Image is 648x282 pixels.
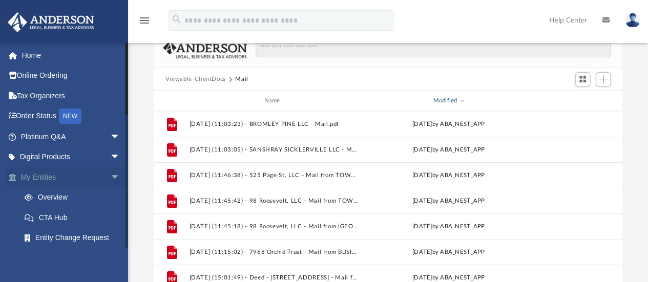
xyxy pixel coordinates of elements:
[596,72,611,86] button: Add
[110,126,131,147] span: arrow_drop_down
[235,75,248,84] button: Mail
[189,96,359,105] div: Name
[189,146,359,153] button: [DATE] (11:03:05) - SANSHRAY SICKLERVILLE LLC - Mail.pdf
[364,248,534,257] div: [DATE] by ABA_NEST_APP
[189,223,359,230] button: [DATE] (11:45:18) - 98 Roosevelt, LLC - Mail from [GEOGRAPHIC_DATA]pdf
[7,126,136,147] a: Platinum Q&Aarrow_drop_down
[7,147,136,167] a: Digital Productsarrow_drop_down
[7,66,136,86] a: Online Ordering
[14,207,136,228] a: CTA Hub
[14,228,136,248] a: Entity Change Request
[138,19,151,27] a: menu
[256,38,611,58] input: Search files and folders
[7,167,136,187] a: My Entitiesarrow_drop_down
[7,106,136,127] a: Order StatusNEW
[363,96,533,105] div: Modified
[59,109,81,124] div: NEW
[189,121,359,127] button: [DATE] (11:03:23) - BROMLEY PINE LLC - Mail.pdf
[364,197,534,206] div: [DATE] by ABA_NEST_APP
[625,13,640,28] img: User Pic
[364,171,534,180] div: [DATE] by ABA_NEST_APP
[165,75,226,84] button: Viewable-ClientDocs
[5,12,97,32] img: Anderson Advisors Platinum Portal
[364,145,534,155] div: [DATE] by ABA_NEST_APP
[138,14,151,27] i: menu
[14,187,136,208] a: Overview
[364,120,534,129] div: [DATE] by ABA_NEST_APP
[189,249,359,255] button: [DATE] (11:15:02) - 7968 Orchid Trust - Mail from BUSINESS SUPPORT CENTER.pdf
[7,85,136,106] a: Tax Organizers
[538,96,610,105] div: id
[7,45,136,66] a: Home
[364,222,534,231] div: [DATE] by ABA_NEST_APP
[189,274,359,281] button: [DATE] (15:01:49) - Deed - [STREET_ADDRESS] - Mail from [PERSON_NAME].pdf
[110,147,131,168] span: arrow_drop_down
[110,167,131,188] span: arrow_drop_down
[189,198,359,204] button: [DATE] (11:45:42) - 98 Roosevelt, LLC - Mail from TOWNSHIP OF [GEOGRAPHIC_DATA]pdf
[171,14,182,25] i: search
[189,172,359,179] button: [DATE] (11:46:38) - 525 Page St, LLC - Mail from TOWNSHIP OF [GEOGRAPHIC_DATA]pdf
[575,72,591,86] button: Switch to Grid View
[159,96,184,105] div: id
